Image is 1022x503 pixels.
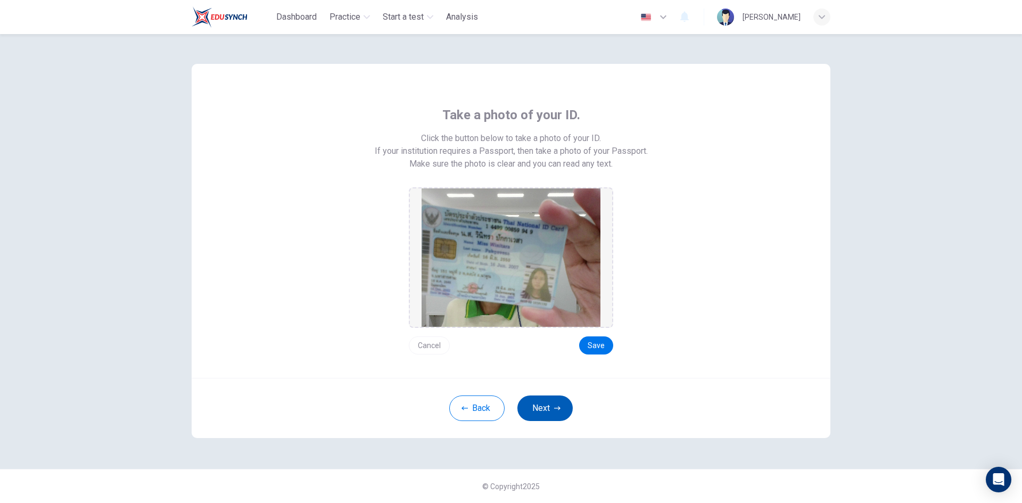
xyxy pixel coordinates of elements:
button: Analysis [442,7,482,27]
button: Dashboard [272,7,321,27]
img: en [639,13,653,21]
span: Analysis [446,11,478,23]
span: Make sure the photo is clear and you can read any text. [409,158,613,170]
span: Practice [329,11,360,23]
span: © Copyright 2025 [482,482,540,491]
span: Click the button below to take a photo of your ID. If your institution requires a Passport, then ... [375,132,648,158]
button: Cancel [409,336,450,354]
div: Open Intercom Messenger [986,467,1011,492]
button: Practice [325,7,374,27]
img: Train Test logo [192,6,248,28]
img: Profile picture [717,9,734,26]
img: preview screemshot [422,188,600,327]
button: Next [517,395,573,421]
button: Save [579,336,613,354]
button: Start a test [378,7,438,27]
span: Start a test [383,11,424,23]
div: [PERSON_NAME] [743,11,801,23]
span: Dashboard [276,11,317,23]
button: Back [449,395,505,421]
a: Train Test logo [192,6,272,28]
span: Take a photo of your ID. [442,106,580,123]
